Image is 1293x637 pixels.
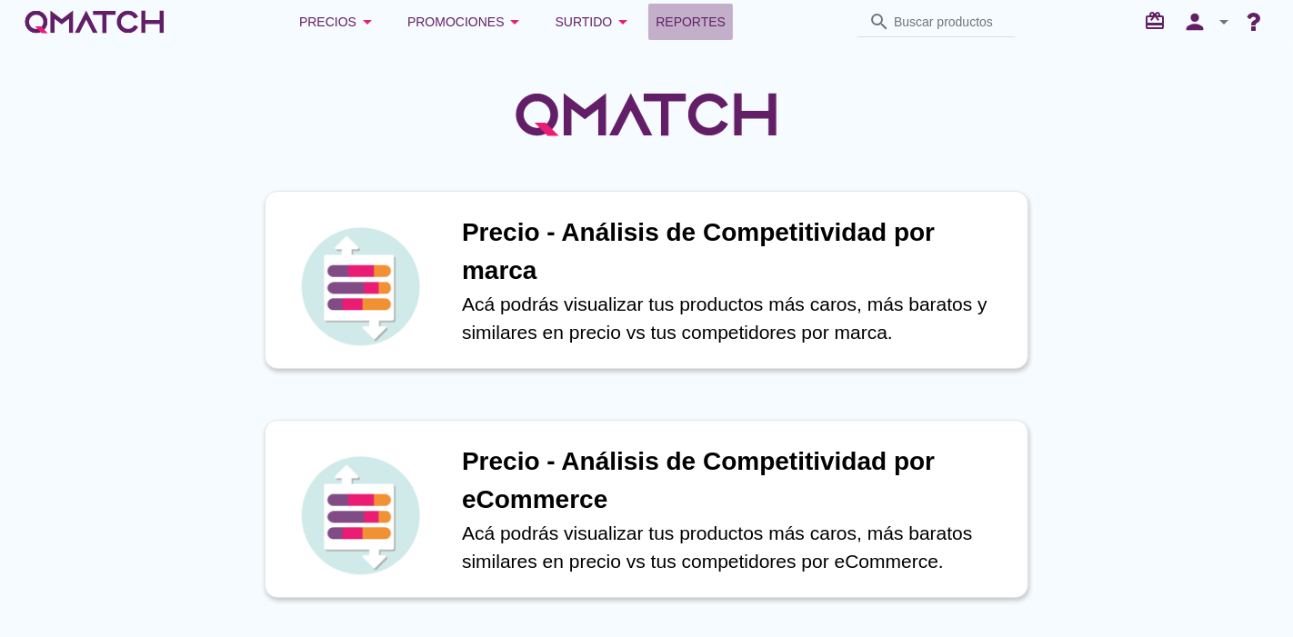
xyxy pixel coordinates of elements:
[1144,10,1173,32] i: redeem
[462,214,1009,290] h1: Precio - Análisis de Competitividad por marca
[1213,11,1235,33] i: arrow_drop_down
[239,420,1054,598] a: iconPrecio - Análisis de Competitividad por eCommerceAcá podrás visualizar tus productos más caro...
[894,7,1005,36] input: Buscar productos
[648,4,733,40] a: Reportes
[239,191,1054,369] a: iconPrecio - Análisis de Competitividad por marcaAcá podrás visualizar tus productos más caros, m...
[407,11,526,33] div: Promociones
[868,11,890,33] i: search
[296,223,424,350] img: icon
[656,11,726,33] span: Reportes
[462,519,1009,576] p: Acá podrás visualizar tus productos más caros, más baratos similares en precio vs tus competidore...
[612,11,634,33] i: arrow_drop_down
[505,11,526,33] i: arrow_drop_down
[285,4,393,40] button: Precios
[541,4,649,40] button: Surtido
[462,443,1009,519] h1: Precio - Análisis de Competitividad por eCommerce
[556,11,635,33] div: Surtido
[510,69,783,160] img: QMatchLogo
[299,11,378,33] div: Precios
[1177,9,1213,35] i: person
[356,11,378,33] i: arrow_drop_down
[393,4,541,40] button: Promociones
[296,452,424,579] img: icon
[22,4,167,40] a: white-qmatch-logo
[462,290,1009,347] p: Acá podrás visualizar tus productos más caros, más baratos y similares en precio vs tus competido...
